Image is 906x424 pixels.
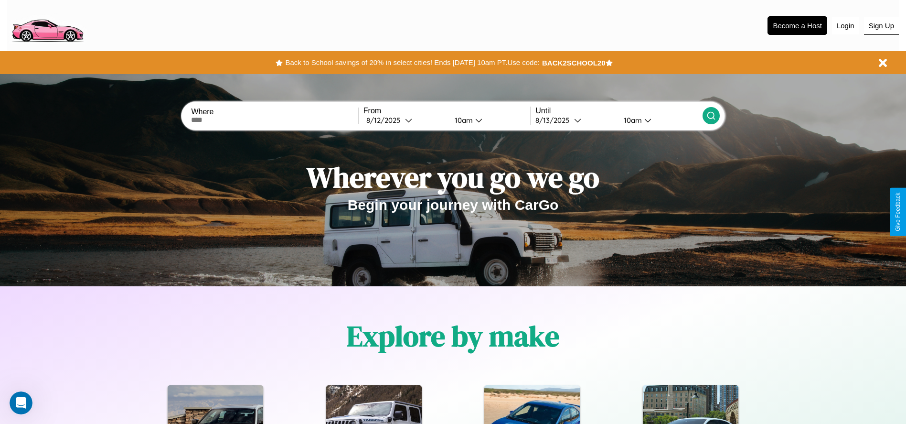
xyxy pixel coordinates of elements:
div: Give Feedback [895,193,901,231]
h1: Explore by make [347,316,559,356]
button: Login [832,17,859,34]
label: Where [191,108,358,116]
div: 10am [450,116,475,125]
button: Become a Host [767,16,827,35]
button: 8/12/2025 [363,115,447,125]
button: Sign Up [864,17,899,35]
div: 10am [619,116,644,125]
img: logo [7,5,87,44]
iframe: Intercom live chat [10,391,32,414]
label: From [363,107,530,115]
button: 10am [447,115,531,125]
div: 8 / 12 / 2025 [366,116,405,125]
div: 8 / 13 / 2025 [535,116,574,125]
label: Until [535,107,702,115]
button: 10am [616,115,703,125]
b: BACK2SCHOOL20 [542,59,606,67]
button: Back to School savings of 20% in select cities! Ends [DATE] 10am PT.Use code: [283,56,542,69]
